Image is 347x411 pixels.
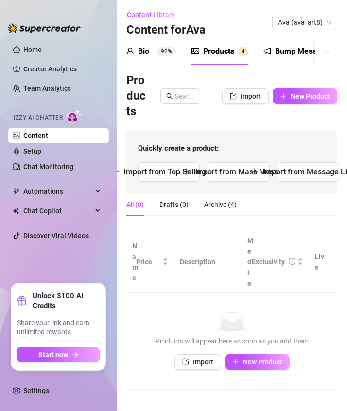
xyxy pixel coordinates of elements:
button: New Product [273,88,337,104]
iframe: Intercom live chat [314,378,337,401]
span: user [126,47,134,55]
h3: Content for Ava [126,22,206,38]
th: Media [242,231,245,293]
button: Import from Message Library [278,162,339,182]
span: import [182,358,189,365]
span: 4 [242,48,245,55]
span: Import from Top Selling PPVs [123,167,226,176]
button: Import from Top Selling PPVs [138,162,200,182]
div: Products will appear here as soon as you add them [136,336,328,346]
span: Import [241,92,261,100]
th: Price [130,231,174,293]
span: Share your link and earn unlimited rewards [17,318,100,337]
span: notification [263,47,271,55]
input: Search messages [175,91,194,102]
div: Archive (4) [204,199,237,210]
strong: Unlock $100 AI Credits [33,291,100,310]
span: Automations [23,184,92,199]
span: Price [136,257,160,267]
div: Bump Messages [275,46,333,57]
th: Description [174,231,237,293]
a: Discover Viral Videos [23,232,89,240]
div: Drafts (0) [159,199,189,210]
button: ellipsis [315,38,337,65]
span: search [166,93,173,100]
button: Import [174,354,221,370]
button: Start nowarrow-right [17,347,100,362]
span: Izzy AI Chatter [14,113,63,122]
button: Content Library [126,7,183,22]
span: team [326,19,332,25]
span: New Product [291,92,330,100]
a: Team Analytics [23,85,71,92]
span: thunderbolt [13,188,20,195]
sup: 92% [157,47,176,56]
span: plus [251,168,259,175]
a: Content [23,132,48,139]
span: plus [280,93,287,100]
div: Bio [138,46,149,57]
a: Home [23,46,42,53]
span: New Product [243,358,282,366]
div: Exclusivity [252,257,285,267]
span: gift [17,296,27,306]
span: picture [191,47,199,55]
button: New Product [225,354,290,370]
sup: 4 [238,47,248,56]
img: logo-BBDzfeDw.svg [8,23,81,33]
button: Import [222,88,269,104]
img: AI Chatter [67,109,82,123]
a: Setup [23,147,41,155]
a: Settings [23,387,49,394]
span: Import from Mass Messages [194,167,295,176]
a: Chat Monitoring [23,163,73,171]
th: Tags [238,231,242,293]
span: Start now [38,351,68,359]
span: ellipsis [323,48,330,54]
button: Import from Mass Messages [208,162,269,182]
strong: Quickly create a product: [138,144,219,153]
th: Name [126,231,130,293]
h3: Products [126,73,148,120]
span: Content Library [127,11,175,18]
span: Chat Copilot [23,203,92,219]
img: Chat Copilot [13,207,19,214]
span: plus [232,358,239,365]
div: All (0) [126,199,144,210]
div: Products [203,46,234,57]
span: Import [193,358,213,366]
th: Live [309,231,333,293]
span: import [230,93,237,100]
a: Creator Analytics [23,61,101,77]
span: Ava (ava_art8) [278,15,331,30]
span: arrow-right [72,351,79,358]
span: info-circle [289,258,295,265]
span: plus [182,168,190,175]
